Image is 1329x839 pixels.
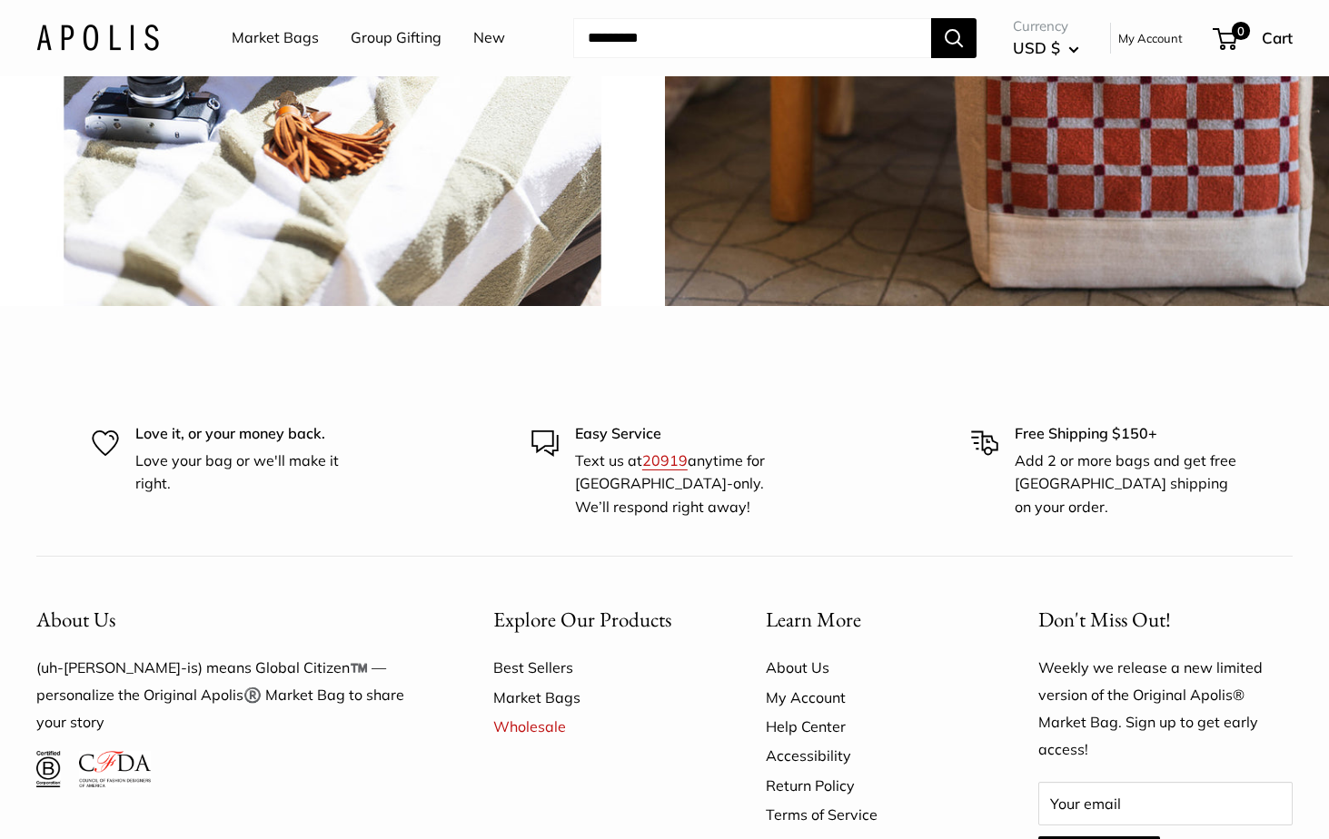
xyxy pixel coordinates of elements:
button: Search [931,18,977,58]
p: Weekly we release a new limited version of the Original Apolis® Market Bag. Sign up to get early ... [1038,655,1293,764]
a: Terms of Service [766,800,975,829]
a: 0 Cart [1215,24,1293,53]
a: My Account [766,683,975,712]
span: 0 [1232,22,1250,40]
p: Don't Miss Out! [1038,602,1293,637]
a: Accessibility [766,741,975,770]
button: About Us [36,602,430,637]
p: Text us at anytime for [GEOGRAPHIC_DATA]-only. We’ll respond right away! [575,449,798,519]
span: Currency [1013,14,1079,39]
a: Wholesale [493,712,702,741]
input: Search... [573,18,931,58]
p: Add 2 or more bags and get free [GEOGRAPHIC_DATA] shipping on your order. [1015,449,1237,519]
a: Help Center [766,712,975,741]
img: Council of Fashion Designers of America Member [79,751,151,787]
a: About Us [766,653,975,682]
span: Explore Our Products [493,606,671,633]
a: Group Gifting [351,25,441,52]
img: Certified B Corporation [36,751,61,787]
a: 20919 [642,451,688,469]
a: My Account [1118,27,1183,49]
a: New [473,25,505,52]
a: Market Bags [493,683,702,712]
button: Explore Our Products [493,602,702,637]
span: Cart [1262,28,1293,47]
p: Love your bag or we'll make it right. [135,449,358,496]
span: Learn More [766,606,861,633]
p: Love it, or your money back. [135,422,358,446]
a: Market Bags [232,25,319,52]
a: Return Policy [766,771,975,800]
span: USD $ [1013,38,1060,57]
a: Best Sellers [493,653,702,682]
p: (uh-[PERSON_NAME]-is) means Global Citizen™️ — personalize the Original Apolis®️ Market Bag to sh... [36,655,430,736]
span: About Us [36,606,115,633]
p: Free Shipping $150+ [1015,422,1237,446]
p: Easy Service [575,422,798,446]
img: Apolis [36,25,159,51]
button: Learn More [766,602,975,637]
button: USD $ [1013,34,1079,63]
